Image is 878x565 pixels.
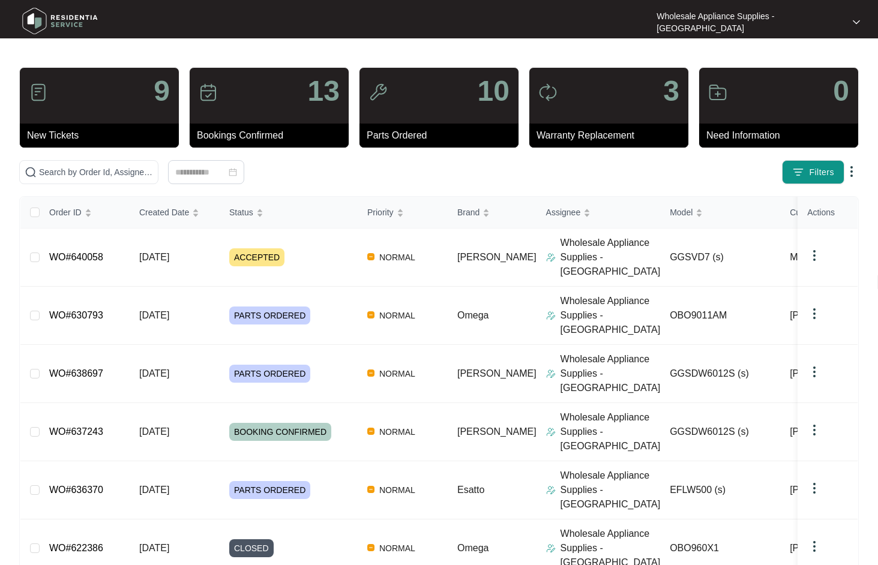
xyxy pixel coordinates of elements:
input: Search by Order Id, Assignee Name, Customer Name, Brand and Model [39,166,153,179]
a: WO#636370 [49,485,103,495]
img: dropdown arrow [807,539,822,554]
span: NORMAL [374,425,420,439]
span: Customer Name [790,206,851,219]
span: [DATE] [139,543,169,553]
img: dropdown arrow [807,365,822,379]
th: Model [660,197,780,229]
span: [PERSON_NAME] [457,252,537,262]
img: dropdown arrow [844,164,859,179]
span: NORMAL [374,483,420,497]
a: WO#638697 [49,368,103,378]
a: WO#622386 [49,543,103,553]
span: Order ID [49,206,82,219]
p: 0 [833,77,849,106]
img: Assigner Icon [546,485,556,495]
span: [PERSON_NAME] [790,366,869,381]
span: [PERSON_NAME] [790,425,869,439]
td: GGSDW6012S (s) [660,403,780,461]
img: search-icon [25,166,37,178]
span: NORMAL [374,366,420,381]
p: Bookings Confirmed [197,128,349,143]
span: [DATE] [139,252,169,262]
button: filter iconFilters [782,160,844,184]
th: Order ID [40,197,130,229]
img: dropdown arrow [807,423,822,437]
img: filter icon [792,166,804,178]
th: Actions [798,197,858,229]
p: 13 [308,77,340,106]
p: 3 [663,77,679,106]
span: [PERSON_NAME] [457,368,537,378]
img: icon [708,83,727,102]
img: residentia service logo [18,3,102,39]
p: Wholesale Appliance Supplies - [GEOGRAPHIC_DATA] [561,410,661,453]
th: Created Date [130,197,220,229]
span: [PERSON_NAME]... [790,483,877,497]
img: Assigner Icon [546,427,556,437]
p: Wholesale Appliance Supplies - [GEOGRAPHIC_DATA] [657,10,842,34]
span: NORMAL [374,250,420,265]
span: PARTS ORDERED [229,365,310,383]
img: Assigner Icon [546,253,556,262]
span: [DATE] [139,485,169,495]
span: Created Date [139,206,189,219]
span: Omega [457,543,489,553]
th: Priority [358,197,448,229]
span: ACCEPTED [229,248,284,266]
img: Vercel Logo [367,486,374,493]
span: Assignee [546,206,581,219]
a: WO#640058 [49,252,103,262]
span: Brand [457,206,480,219]
span: NORMAL [374,308,420,323]
a: WO#630793 [49,310,103,320]
span: Mec Willcocks [790,250,850,265]
img: Vercel Logo [367,311,374,318]
span: NORMAL [374,541,420,555]
span: [PERSON_NAME] [457,426,537,437]
p: Need Information [706,128,858,143]
img: Vercel Logo [367,253,374,260]
span: Model [670,206,693,219]
span: CLOSED [229,539,274,557]
p: Wholesale Appliance Supplies - [GEOGRAPHIC_DATA] [561,294,661,337]
span: PARTS ORDERED [229,306,310,324]
img: Assigner Icon [546,311,556,320]
th: Assignee [537,197,661,229]
td: GGSDW6012S (s) [660,345,780,403]
p: Wholesale Appliance Supplies - [GEOGRAPHIC_DATA] [561,468,661,512]
span: PARTS ORDERED [229,481,310,499]
img: icon [538,83,558,102]
td: GGSVD7 (s) [660,229,780,287]
p: Wholesale Appliance Supplies - [GEOGRAPHIC_DATA] [561,352,661,395]
p: Parts Ordered [367,128,519,143]
p: Warranty Replacement [537,128,688,143]
span: Esatto [457,485,484,495]
td: EFLW500 (s) [660,461,780,519]
span: Priority [367,206,394,219]
span: [PERSON_NAME] [790,308,869,323]
img: dropdown arrow [853,19,860,25]
span: [PERSON_NAME] [790,541,869,555]
th: Brand [448,197,537,229]
p: 9 [154,77,170,106]
img: Assigner Icon [546,369,556,378]
img: icon [368,83,388,102]
span: BOOKING CONFIRMED [229,423,331,441]
img: Vercel Logo [367,428,374,435]
img: Vercel Logo [367,544,374,551]
span: [DATE] [139,310,169,320]
a: WO#637243 [49,426,103,437]
img: icon [29,83,48,102]
span: Omega [457,310,489,320]
p: New Tickets [27,128,179,143]
img: Assigner Icon [546,543,556,553]
img: dropdown arrow [807,481,822,495]
p: 10 [478,77,510,106]
img: dropdown arrow [807,248,822,263]
img: dropdown arrow [807,306,822,321]
p: Wholesale Appliance Supplies - [GEOGRAPHIC_DATA] [561,236,661,279]
span: [DATE] [139,426,169,437]
img: icon [199,83,218,102]
span: [DATE] [139,368,169,378]
img: Vercel Logo [367,369,374,377]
